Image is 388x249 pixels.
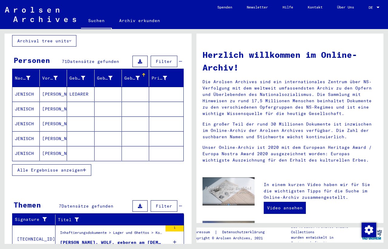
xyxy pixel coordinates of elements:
[14,55,50,66] div: Personen
[15,215,55,224] div: Signature
[122,70,149,87] mat-header-cell: Geburtsdatum
[202,177,255,206] img: video.jpg
[202,79,377,117] p: Die Arolsen Archives sind ein internationales Zentrum über NS-Verfolgung mit dem weltweit umfasse...
[124,73,149,83] div: Geburtsdatum
[97,75,112,81] div: Geburt‏
[12,164,91,176] button: Alle Ergebnisse anzeigen
[69,75,85,81] div: Geburtsname
[95,70,122,87] mat-header-cell: Geburt‏
[12,131,40,146] mat-cell: JENISCH
[202,48,377,74] h1: Herzlich willkommen im Online-Archiv!
[12,35,76,47] button: Archival tree units
[151,200,177,212] button: Filter
[360,227,383,242] img: yv_logo.png
[40,70,67,87] mat-header-cell: Vorname
[291,224,360,235] p: Die Arolsen Archives Online-Collections
[156,59,172,64] span: Filter
[40,102,67,116] mat-cell: [PERSON_NAME]
[202,144,377,163] p: Unser Online-Archiv ist 2020 mit dem European Heritage Award / Europa Nostra Award 2020 ausgezeic...
[217,229,272,235] a: Datenschutzerklärung
[69,73,94,83] div: Geburtsname
[12,146,40,161] mat-cell: JENISCH
[60,230,162,238] div: Inhaftierungsdokumente > Lager und Ghettos > Konzentrationslager [GEOGRAPHIC_DATA] > Individuelle...
[362,223,376,237] img: Zustimmung ändern
[149,70,183,87] mat-header-cell: Prisoner #
[58,217,169,223] div: Titel
[191,229,215,235] a: Impressum
[12,87,40,101] mat-cell: JENISCH
[191,229,272,235] div: |
[369,5,375,10] span: DE
[67,87,94,101] mat-cell: LEDARER
[42,75,58,81] div: Vorname
[12,102,40,116] mat-cell: JENISCH
[156,203,172,209] span: Filter
[97,73,122,83] div: Geburt‏
[15,75,30,81] div: Nachname
[166,225,184,231] div: 1
[112,13,167,28] a: Archiv erkunden
[12,116,40,131] mat-cell: JENISCH
[202,121,377,140] p: Ein großer Teil der rund 30 Millionen Dokumente ist inzwischen im Online-Archiv der Arolsen Archi...
[151,56,177,67] button: Filter
[40,116,67,131] mat-cell: [PERSON_NAME]
[191,235,272,241] p: Copyright © Arolsen Archives, 2021
[40,146,67,161] mat-cell: [PERSON_NAME]
[40,87,67,101] mat-cell: [PERSON_NAME]
[124,75,140,81] div: Geburtsdatum
[42,73,67,83] div: Vorname
[67,70,94,87] mat-header-cell: Geburtsname
[60,239,162,246] div: [PERSON_NAME], WOLF, geboren am [DEMOGRAPHIC_DATA]
[15,73,39,83] div: Nachname
[152,75,167,81] div: Prisoner #
[58,215,176,224] div: Titel
[59,203,62,209] span: 7
[291,235,360,246] p: wurden entwickelt in Partnerschaft mit
[12,70,40,87] mat-header-cell: Nachname
[264,202,306,214] a: Video ansehen
[5,7,76,22] img: Arolsen_neg.svg
[67,59,119,64] span: Datensätze gefunden
[40,131,67,146] mat-cell: [PERSON_NAME]
[81,13,112,29] a: Suchen
[17,167,83,173] span: Alle Ergebnisse anzeigen
[264,182,377,201] p: In einem kurzen Video haben wir für Sie die wichtigsten Tipps für die Suche im Online-Archiv zusa...
[361,222,376,237] div: Zustimmung ändern
[62,59,67,64] span: 71
[62,203,113,209] span: Datensätze gefunden
[14,199,41,210] div: Themen
[15,216,48,223] div: Signature
[152,73,176,83] div: Prisoner #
